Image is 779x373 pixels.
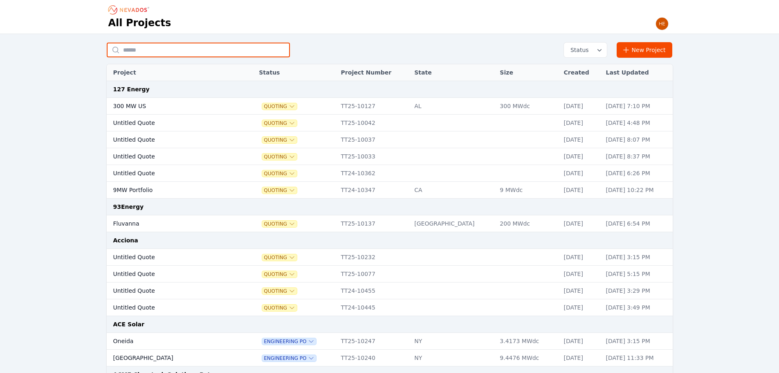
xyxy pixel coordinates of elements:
td: 200 MWdc [496,215,559,232]
th: Project Number [337,64,411,81]
td: NY [410,350,496,366]
button: Quoting [262,103,297,110]
td: 93Energy [107,199,673,215]
td: TT25-10127 [337,98,411,115]
td: [DATE] [560,182,602,199]
tr: [GEOGRAPHIC_DATA]Engineering POTT25-10240NY9.4476 MWdc[DATE][DATE] 11:33 PM [107,350,673,366]
td: [DATE] 6:26 PM [602,165,673,182]
td: Oneida [107,333,235,350]
td: TT24-10455 [337,283,411,299]
button: Engineering PO [262,338,316,345]
a: New Project [617,42,673,58]
tr: OneidaEngineering POTT25-10247NY3.4173 MWdc[DATE][DATE] 3:15 PM [107,333,673,350]
button: Quoting [262,254,297,261]
td: TT25-10137 [337,215,411,232]
button: Quoting [262,288,297,294]
td: [DATE] [560,283,602,299]
td: TT25-10042 [337,115,411,131]
td: TT24-10445 [337,299,411,316]
td: 300 MW US [107,98,235,115]
td: 9MW Portfolio [107,182,235,199]
span: Quoting [262,170,297,177]
tr: Untitled QuoteQuotingTT25-10033[DATE][DATE] 8:37 PM [107,148,673,165]
th: Size [496,64,559,81]
td: [DATE] 8:07 PM [602,131,673,148]
button: Quoting [262,271,297,278]
span: Status [567,46,589,54]
td: [GEOGRAPHIC_DATA] [107,350,235,366]
td: TT25-10077 [337,266,411,283]
img: Henar Luque [656,17,669,30]
button: Quoting [262,137,297,143]
td: Untitled Quote [107,131,235,148]
td: Acciona [107,232,673,249]
td: Untitled Quote [107,165,235,182]
button: Status [564,43,607,57]
button: Quoting [262,305,297,311]
tr: Untitled QuoteQuotingTT25-10042[DATE][DATE] 4:48 PM [107,115,673,131]
td: [DATE] [560,350,602,366]
th: Created [560,64,602,81]
th: Project [107,64,235,81]
td: 300 MWdc [496,98,559,115]
td: CA [410,182,496,199]
td: Untitled Quote [107,266,235,283]
span: Engineering PO [262,355,316,362]
td: [DATE] [560,165,602,182]
td: 127 Energy [107,81,673,98]
th: State [410,64,496,81]
td: [DATE] [560,249,602,266]
tr: 9MW PortfolioQuotingTT24-10347CA9 MWdc[DATE][DATE] 10:22 PM [107,182,673,199]
td: [DATE] 8:37 PM [602,148,673,165]
td: [DATE] [560,266,602,283]
td: [DATE] 3:29 PM [602,283,673,299]
h1: All Projects [108,16,171,29]
button: Quoting [262,221,297,227]
th: Last Updated [602,64,673,81]
td: ACE Solar [107,316,673,333]
td: [DATE] [560,115,602,131]
tr: Untitled QuoteQuotingTT24-10362[DATE][DATE] 6:26 PM [107,165,673,182]
button: Quoting [262,120,297,127]
td: [DATE] [560,131,602,148]
td: [DATE] 3:49 PM [602,299,673,316]
tr: 300 MW USQuotingTT25-10127AL300 MWdc[DATE][DATE] 7:10 PM [107,98,673,115]
td: Untitled Quote [107,115,235,131]
td: TT25-10240 [337,350,411,366]
td: [DATE] [560,333,602,350]
th: Status [255,64,337,81]
td: [DATE] [560,215,602,232]
td: Fluvanna [107,215,235,232]
td: [DATE] 4:48 PM [602,115,673,131]
td: TT24-10347 [337,182,411,199]
td: Untitled Quote [107,299,235,316]
td: TT25-10033 [337,148,411,165]
td: TT24-10362 [337,165,411,182]
td: Untitled Quote [107,148,235,165]
tr: FluvannaQuotingTT25-10137[GEOGRAPHIC_DATA]200 MWdc[DATE][DATE] 6:54 PM [107,215,673,232]
tr: Untitled QuoteQuotingTT25-10037[DATE][DATE] 8:07 PM [107,131,673,148]
td: 3.4173 MWdc [496,333,559,350]
td: AL [410,98,496,115]
tr: Untitled QuoteQuotingTT24-10445[DATE][DATE] 3:49 PM [107,299,673,316]
td: NY [410,333,496,350]
td: TT25-10232 [337,249,411,266]
td: [GEOGRAPHIC_DATA] [410,215,496,232]
td: 9.4476 MWdc [496,350,559,366]
td: [DATE] 3:15 PM [602,333,673,350]
td: TT25-10037 [337,131,411,148]
button: Quoting [262,187,297,194]
nav: Breadcrumb [108,3,152,16]
td: [DATE] 7:10 PM [602,98,673,115]
button: Quoting [262,154,297,160]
